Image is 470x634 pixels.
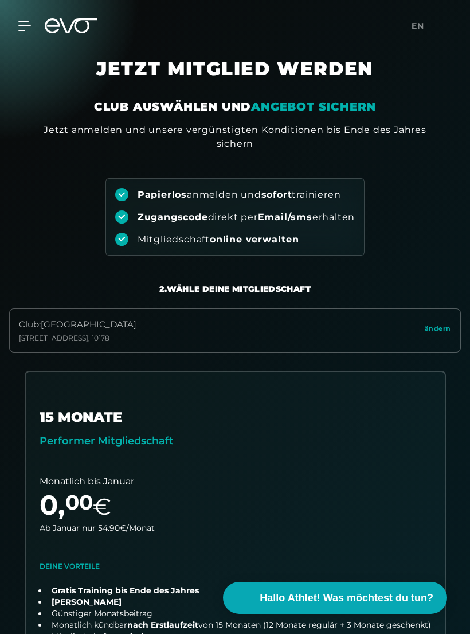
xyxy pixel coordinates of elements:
[425,324,451,337] a: ändern
[223,582,447,614] button: Hallo Athlet! Was möchtest du tun?
[138,233,299,246] div: Mitgliedschaft
[258,212,312,222] strong: Email/sms
[138,211,355,224] div: direkt per erhalten
[138,212,208,222] strong: Zugangscode
[40,123,430,151] div: Jetzt anmelden und unsere vergünstigten Konditionen bis Ende des Jahres sichern
[412,21,424,31] span: en
[251,100,376,114] em: ANGEBOT SICHERN
[159,283,311,295] div: 2. Wähle deine Mitgliedschaft
[260,590,433,606] span: Hallo Athlet! Was möchtest du tun?
[19,318,136,331] div: Club : [GEOGRAPHIC_DATA]
[94,99,376,115] div: CLUB AUSWÄHLEN UND
[138,189,341,201] div: anmelden und trainieren
[261,189,292,200] strong: sofort
[138,189,187,200] strong: Papierlos
[210,234,299,245] strong: online verwalten
[40,57,430,99] h1: JETZT MITGLIED WERDEN
[19,334,136,343] div: [STREET_ADDRESS] , 10178
[425,324,451,334] span: ändern
[412,19,431,33] a: en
